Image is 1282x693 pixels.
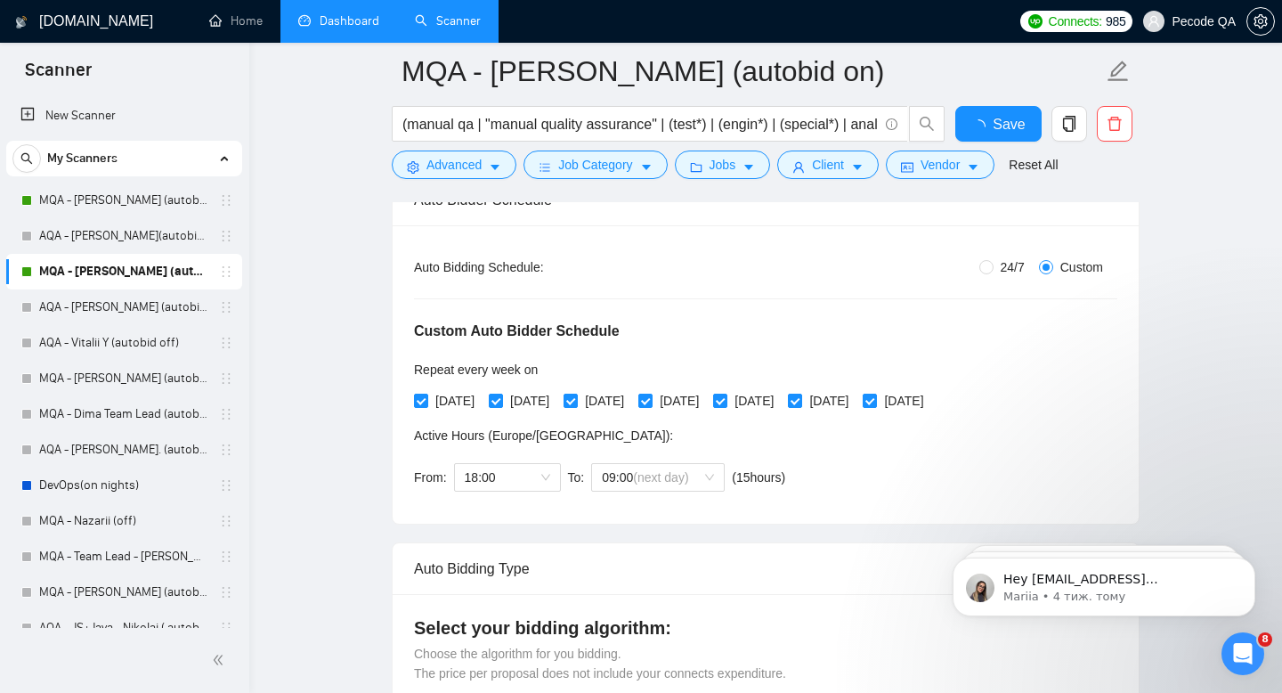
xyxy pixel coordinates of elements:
span: holder [219,550,233,564]
span: Save [993,113,1025,135]
span: user [1148,15,1160,28]
span: 8 [1258,632,1272,647]
span: holder [219,193,233,208]
img: logo [15,8,28,37]
span: idcard [901,160,913,174]
span: double-left [212,651,230,669]
iframe: Intercom live chat [1221,632,1264,675]
a: dashboardDashboard [298,13,379,29]
li: New Scanner [6,98,242,134]
a: AQA - [PERSON_NAME]. (autobid off day) [39,432,208,468]
a: DevOps(on nights) [39,468,208,503]
img: upwork-logo.png [1028,14,1043,29]
a: searchScanner [415,13,481,29]
span: holder [219,585,233,599]
button: barsJob Categorycaret-down [523,151,667,179]
button: settingAdvancedcaret-down [392,151,516,179]
span: bars [539,160,551,174]
span: holder [219,336,233,350]
span: holder [219,407,233,421]
a: setting [1246,14,1275,29]
span: [DATE] [802,391,856,411]
button: setting [1246,7,1275,36]
a: MQA - [PERSON_NAME] (autobid On) [39,183,208,218]
button: idcardVendorcaret-down [886,151,994,179]
a: AQA - [PERSON_NAME] (autobid off) [39,289,208,325]
span: holder [219,265,233,279]
span: holder [219,371,233,386]
h4: Select your bidding algorithm: [414,616,1117,640]
span: Vendor [921,155,960,175]
button: delete [1097,106,1132,142]
button: copy [1051,106,1087,142]
span: [DATE] [653,391,706,411]
span: My Scanners [47,141,118,176]
a: homeHome [209,13,263,29]
span: From: [414,470,447,485]
button: search [909,106,945,142]
span: search [910,116,944,132]
a: AQA - Vitalii Y (autobid off) [39,325,208,361]
span: ( 15 hours) [732,470,785,485]
span: caret-down [967,160,979,174]
span: Choose the algorithm for you bidding. The price per proposal does not include your connects expen... [414,647,786,681]
span: caret-down [742,160,755,174]
span: holder [219,300,233,314]
input: Scanner name... [402,49,1103,94]
span: [DATE] [877,391,930,411]
a: MQA - Team Lead - [PERSON_NAME] (autobid night off) (28.03) [39,539,208,575]
span: folder [690,160,702,174]
a: MQA - [PERSON_NAME] (autobid on) [39,254,208,289]
span: caret-down [851,160,864,174]
a: New Scanner [20,98,228,134]
span: info-circle [886,118,897,130]
button: userClientcaret-down [777,151,879,179]
span: Job Category [558,155,632,175]
button: folderJobscaret-down [675,151,771,179]
span: setting [407,160,419,174]
a: MQA - Nazarii (off) [39,503,208,539]
span: 985 [1106,12,1125,31]
span: holder [219,443,233,457]
span: Custom [1053,257,1110,277]
span: copy [1052,116,1086,132]
span: holder [219,514,233,528]
span: caret-down [489,160,501,174]
span: loading [971,119,993,134]
p: Message from Mariia, sent 4 тиж. тому [77,69,307,85]
div: Auto Bidding Type [414,543,1117,594]
button: search [12,144,41,173]
span: Connects: [1049,12,1102,31]
span: user [792,160,805,174]
span: Advanced [426,155,482,175]
span: 24/7 [994,257,1032,277]
input: Search Freelance Jobs... [402,113,878,135]
span: Active Hours ( Europe/[GEOGRAPHIC_DATA] ): [414,428,673,443]
span: 09:00 [602,464,714,491]
span: (next day) [633,470,688,485]
button: Save [955,106,1042,142]
span: Scanner [11,57,106,94]
span: holder [219,621,233,635]
span: edit [1107,60,1130,83]
span: holder [219,229,233,243]
div: Auto Bidding Schedule: [414,257,648,277]
a: AQA - [PERSON_NAME](autobid ff) (Copy of Polina's) [39,218,208,254]
span: holder [219,478,233,493]
a: MQA - [PERSON_NAME] (autobid off) [39,575,208,610]
iframe: Intercom notifications повідомлення [926,520,1282,645]
a: MQA - [PERSON_NAME] (autobid off ) [39,361,208,396]
span: Repeat every week on [414,363,538,377]
span: setting [1247,14,1274,29]
a: Reset All [1009,155,1058,175]
span: 18:00 [465,464,550,491]
span: Client [812,155,844,175]
h5: Custom Auto Bidder Schedule [414,321,620,342]
a: AQA - JS+Java - Nikolai ( autobid off) [39,610,208,646]
span: [DATE] [503,391,556,411]
span: To: [568,470,585,485]
span: [DATE] [727,391,781,411]
span: [DATE] [428,391,482,411]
